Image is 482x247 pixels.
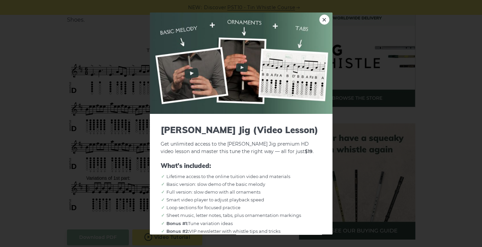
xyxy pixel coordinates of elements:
[161,125,322,156] p: Get unlimited access to the [PERSON_NAME] Jig premium HD video lesson and master this tune the ri...
[166,173,322,180] li: Lifetime access to the online tuition video and materials
[166,189,322,196] li: Full version: slow demo with all ornaments
[305,148,313,154] strong: $19
[150,13,332,114] img: Tin Whistle Tune Tutorial Preview
[319,15,329,25] a: ×
[166,212,322,219] li: Sheet music, letter notes, tabs, plus ornamentation markings
[166,181,322,188] li: Basic version: slow demo of the basic melody
[166,204,322,211] li: Loop sections for focused practice
[166,221,188,226] strong: Bonus #1:
[161,125,322,135] span: [PERSON_NAME] Jig (Video Lesson)
[166,220,322,227] li: Tune variation ideas
[166,228,322,235] li: VIP newsletter with whistle tips and tricks
[166,228,189,234] strong: Bonus #2:
[166,196,322,203] li: Smart video player to adjust playback speed
[161,162,322,170] span: What's included:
